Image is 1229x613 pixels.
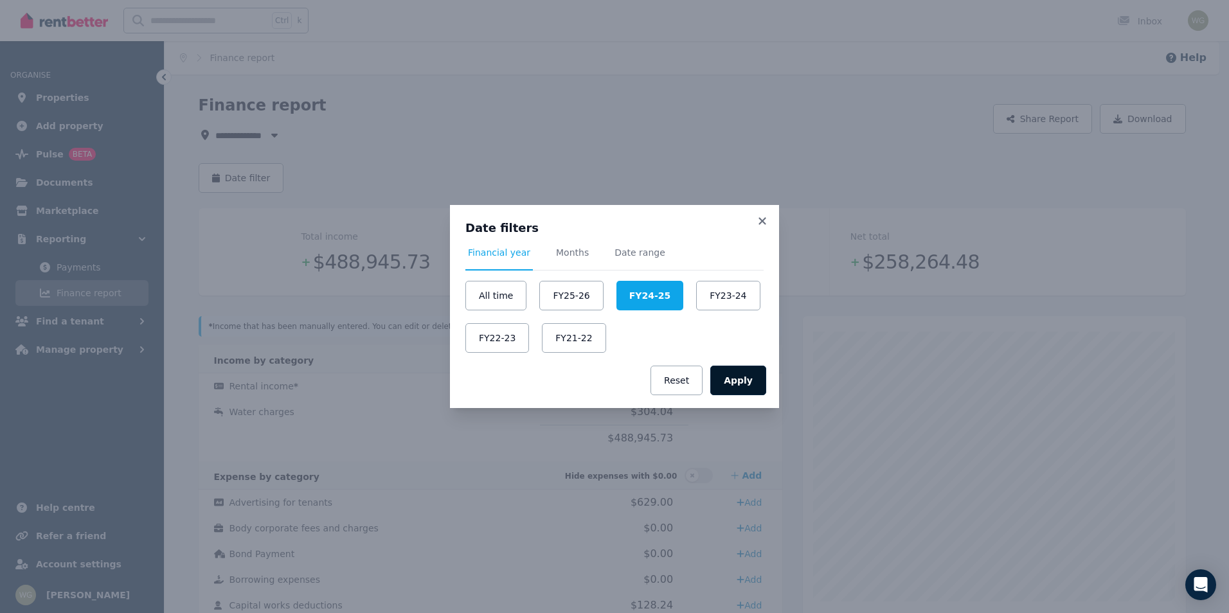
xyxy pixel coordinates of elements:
div: Open Intercom Messenger [1185,569,1216,600]
span: Months [556,246,589,259]
button: FY24-25 [616,281,683,310]
button: FY22-23 [465,323,529,353]
nav: Tabs [465,246,764,271]
button: FY21-22 [542,323,606,353]
button: Apply [710,366,766,395]
button: All time [465,281,526,310]
span: Date range [614,246,665,259]
button: Reset [650,366,703,395]
h3: Date filters [465,220,764,236]
button: FY23-24 [696,281,760,310]
span: Financial year [468,246,530,259]
button: FY25-26 [539,281,603,310]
